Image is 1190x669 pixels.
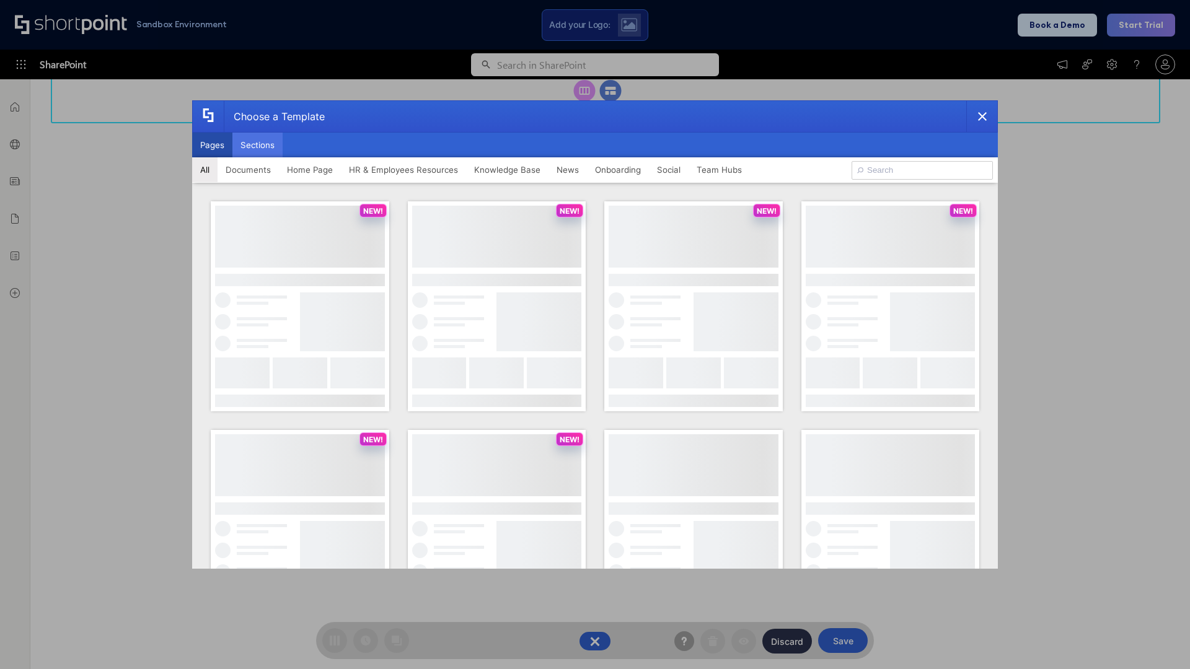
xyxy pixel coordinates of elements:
button: Team Hubs [689,157,750,182]
button: Onboarding [587,157,649,182]
div: template selector [192,100,998,569]
button: Pages [192,133,232,157]
p: NEW! [757,206,777,216]
p: NEW! [363,206,383,216]
button: Home Page [279,157,341,182]
p: NEW! [560,206,580,216]
button: Sections [232,133,283,157]
button: All [192,157,218,182]
p: NEW! [363,435,383,444]
button: HR & Employees Resources [341,157,466,182]
button: Knowledge Base [466,157,549,182]
button: News [549,157,587,182]
input: Search [852,161,993,180]
iframe: Chat Widget [1128,610,1190,669]
button: Social [649,157,689,182]
p: NEW! [953,206,973,216]
div: Choose a Template [224,101,325,132]
button: Documents [218,157,279,182]
p: NEW! [560,435,580,444]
